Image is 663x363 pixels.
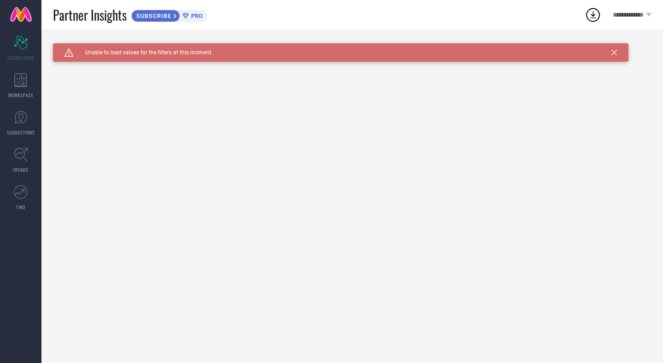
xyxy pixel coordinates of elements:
[53,6,127,24] span: Partner Insights
[17,204,25,211] span: FWD
[585,6,601,23] div: Open download list
[13,166,29,173] span: TRENDS
[7,54,35,61] span: SCORECARDS
[7,129,35,136] span: SUGGESTIONS
[131,7,207,22] a: SUBSCRIBEPRO
[8,92,34,99] span: WORKSPACE
[132,12,174,19] span: SUBSCRIBE
[189,12,203,19] span: PRO
[74,49,213,56] span: Unable to load values for the filters at this moment.
[53,43,651,51] div: Unable to load filters at this moment. Please try later.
